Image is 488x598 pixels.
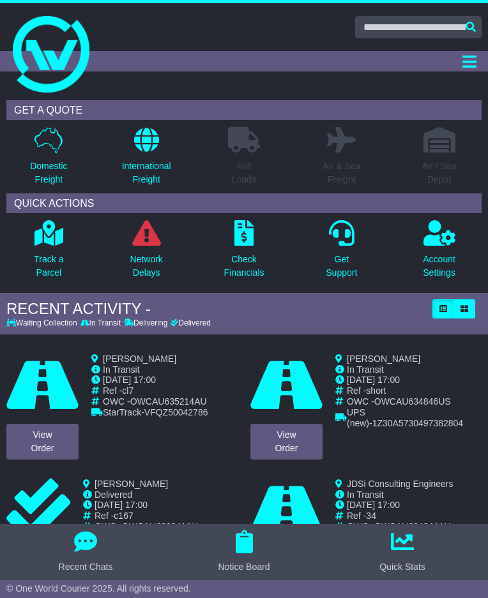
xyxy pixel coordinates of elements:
a: InternationalFreight [121,126,172,193]
td: Ref - [103,385,208,396]
a: DomesticFreight [29,126,68,193]
span: UPS (new) [347,407,369,428]
span: In Transit [103,364,140,375]
p: International Freight [122,160,171,186]
p: Full Loads [228,160,260,186]
td: - [103,407,208,418]
div: Delivered [169,318,211,327]
button: Quick Stats [372,530,433,574]
a: NetworkDelays [130,220,164,287]
p: Check Financials [224,253,264,280]
td: Ref - [347,511,473,521]
span: [DATE] 17:00 [95,500,148,510]
p: Network Delays [130,253,163,280]
div: Notice Board [218,560,270,574]
span: In Transit [347,490,384,500]
td: Ref - [347,385,482,396]
p: Air / Sea Depot [422,160,457,186]
button: Notice Board [211,530,278,574]
td: - [347,407,482,429]
span: [DATE] 17:00 [347,375,400,385]
a: AccountSettings [422,220,456,287]
span: In Transit [347,364,384,375]
span: © One World Courier 2025. All rights reserved. [6,583,191,594]
a: ViewOrder [250,424,323,460]
td: OWC - [347,396,482,407]
span: 1Z30A5730497382804 [372,418,463,428]
span: [PERSON_NAME] [95,479,168,489]
p: Air & Sea Freight [323,160,360,186]
div: RECENT ACTIVITY - [6,300,426,318]
div: Delivering [122,318,169,327]
span: 34 [366,511,376,521]
span: [PERSON_NAME] [347,354,420,364]
span: OWCAU633841AU [122,521,199,532]
a: GetSupport [325,220,358,287]
td: OWC - [95,521,199,532]
span: Delivered [95,490,132,500]
button: Toggle navigation [457,51,482,71]
div: GET A QUOTE [6,100,482,120]
span: JDSi Consulting Engineers [347,479,454,489]
span: OWCAU634846US [374,396,451,407]
div: Quick Stats [379,560,425,574]
td: OWC - [347,521,473,532]
a: ViewOrder [6,424,79,460]
span: short [366,385,386,396]
span: VFQZ50042786 [144,407,208,417]
a: Track aParcel [33,220,64,287]
span: c167 [114,511,133,521]
a: CheckFinancials [223,220,264,287]
td: Ref - [95,511,199,521]
p: Account Settings [423,253,455,280]
p: Get Support [326,253,357,280]
p: Domestic Freight [30,160,67,186]
div: QUICK ACTIONS [6,193,482,213]
div: In Transit [79,318,122,327]
span: [PERSON_NAME] [103,354,176,364]
td: OWC - [103,396,208,407]
span: [DATE] 17:00 [347,500,400,510]
span: StarTrack [103,407,141,417]
span: [DATE] 17:00 [103,375,156,385]
span: cl7 [122,385,133,396]
div: Waiting Collection [6,318,79,327]
p: Track a Parcel [34,253,63,280]
button: Recent Chats [51,530,121,574]
span: OWCAU635214AU [130,396,207,407]
span: OWCAU634844AU [374,521,451,532]
div: Recent Chats [59,560,113,574]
